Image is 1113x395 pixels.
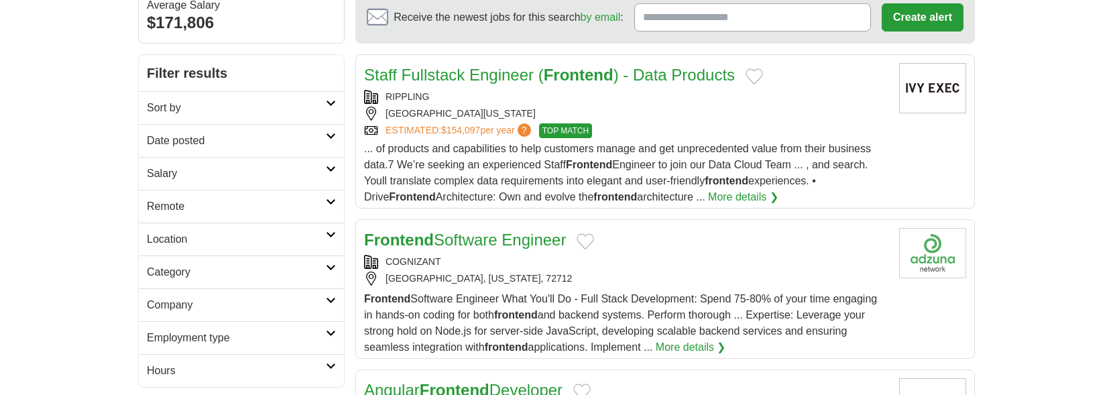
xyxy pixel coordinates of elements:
[147,363,326,379] h2: Hours
[746,68,763,84] button: Add to favorite jobs
[139,157,344,190] a: Salary
[147,100,326,116] h2: Sort by
[147,231,326,247] h2: Location
[139,91,344,124] a: Sort by
[147,11,336,35] div: $171,806
[139,223,344,256] a: Location
[139,124,344,157] a: Date posted
[139,321,344,354] a: Employment type
[139,256,344,288] a: Category
[882,3,963,32] button: Create alert
[364,293,877,353] span: Software Engineer What You'll Do - Full Stack Development: Spend 75-80% of your time engaging in ...
[139,354,344,387] a: Hours
[147,199,326,215] h2: Remote
[708,189,778,205] a: More details ❯
[899,63,966,113] img: Company logo
[386,256,441,267] a: COGNIZANT
[364,272,888,286] div: [GEOGRAPHIC_DATA], [US_STATE], 72712
[364,231,566,249] a: FrontendSoftware Engineer
[139,55,344,91] h2: Filter results
[389,191,435,203] strong: Frontend
[147,330,326,346] h2: Employment type
[899,228,966,278] img: Cognizant logo
[539,123,592,138] span: TOP MATCH
[518,123,531,137] span: ?
[485,341,528,353] strong: frontend
[364,231,434,249] strong: Frontend
[147,133,326,149] h2: Date posted
[147,166,326,182] h2: Salary
[364,143,871,203] span: ... of products and capabilities to help customers manage and get unprecedented value from their ...
[147,297,326,313] h2: Company
[147,264,326,280] h2: Category
[705,175,748,186] strong: frontend
[656,339,726,355] a: More details ❯
[566,159,612,170] strong: Frontend
[386,123,534,138] a: ESTIMATED:$154,097per year?
[441,125,480,135] span: $154,097
[581,11,621,23] a: by email
[364,293,410,304] strong: Frontend
[593,191,637,203] strong: frontend
[394,9,623,25] span: Receive the newest jobs for this search :
[139,190,344,223] a: Remote
[544,66,613,84] strong: Frontend
[494,309,538,321] strong: frontend
[364,90,888,104] div: RIPPLING
[364,107,888,121] div: [GEOGRAPHIC_DATA][US_STATE]
[577,233,594,249] button: Add to favorite jobs
[364,66,735,84] a: Staff Fullstack Engineer (Frontend) - Data Products
[139,288,344,321] a: Company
